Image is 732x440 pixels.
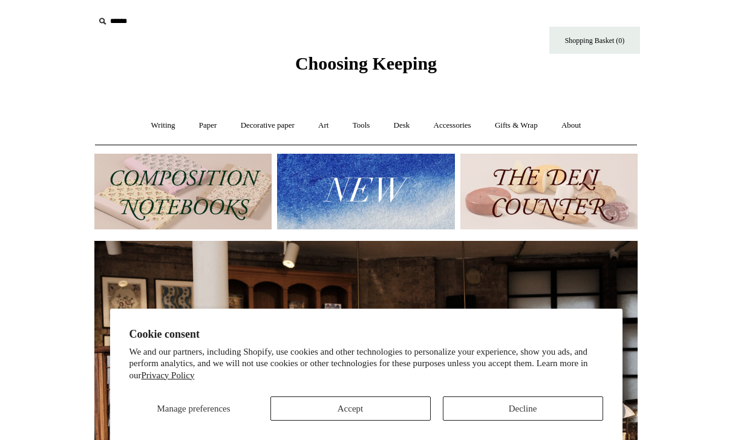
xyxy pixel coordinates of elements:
a: Gifts & Wrap [484,110,549,142]
a: About [551,110,592,142]
a: Choosing Keeping [295,63,437,71]
button: Decline [443,396,603,421]
a: Accessories [423,110,482,142]
a: Privacy Policy [142,370,195,380]
img: The Deli Counter [460,154,638,229]
img: 202302 Composition ledgers.jpg__PID:69722ee6-fa44-49dd-a067-31375e5d54ec [94,154,272,229]
h2: Cookie consent [129,328,603,341]
button: Accept [270,396,431,421]
a: Decorative paper [230,110,306,142]
button: Manage preferences [129,396,258,421]
a: Art [307,110,339,142]
a: Desk [383,110,421,142]
a: Writing [140,110,186,142]
span: Choosing Keeping [295,53,437,73]
span: Manage preferences [157,404,230,413]
a: Paper [188,110,228,142]
a: Shopping Basket (0) [549,27,640,54]
a: Tools [342,110,381,142]
p: We and our partners, including Shopify, use cookies and other technologies to personalize your ex... [129,346,603,382]
button: Previous [106,399,131,424]
img: New.jpg__PID:f73bdf93-380a-4a35-bcfe-7823039498e1 [277,154,454,229]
